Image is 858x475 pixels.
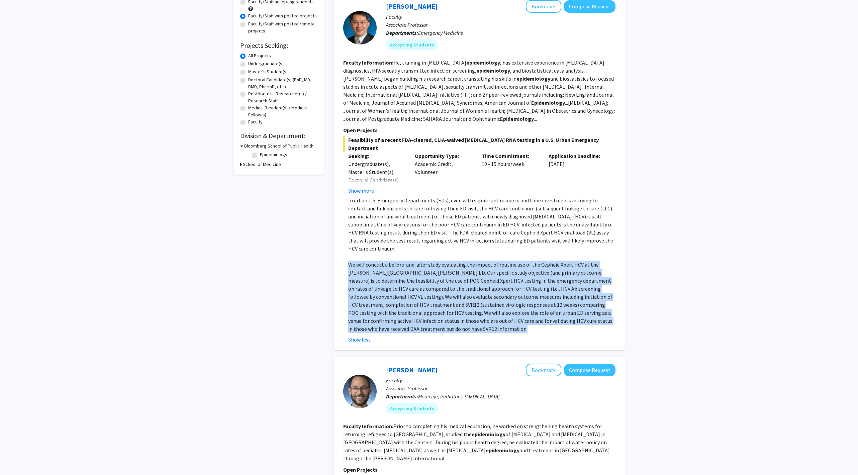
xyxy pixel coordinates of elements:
label: Postdoctoral Researcher(s) / Research Staff [248,90,317,104]
label: Faculty [248,118,263,125]
h3: School of Medicine [243,161,281,168]
label: Faculty/Staff with posted projects [248,12,317,19]
button: Show less [348,336,371,344]
span: Medicine, Pediatrics, [MEDICAL_DATA] [418,393,500,400]
p: We will conduct a before-and-after study evaluating the impact of routine use of the Cepheid Xper... [348,261,615,333]
button: Add Jeffrey Tornheim to Bookmarks [526,364,561,376]
b: Epidemiology [500,115,534,122]
mat-chip: Accepting Students [386,39,438,50]
fg-read-more: Prior to completing his medical education, he worked on strengthening health systems for returnin... [343,423,610,462]
p: Associate Professor [386,21,615,29]
button: Compose Request to Yu-Hsiang Hsieh [564,0,615,13]
b: epidemiology [466,59,500,66]
label: Doctoral Candidate(s) (PhD, MD, DMD, PharmD, etc.) [248,76,317,90]
b: Departments: [386,393,418,400]
button: Show more [348,187,374,195]
b: epidemiology [476,67,510,74]
h2: Projects Seeking: [240,41,317,50]
b: epidemiology [516,75,550,82]
label: Master's Student(s) [248,68,288,75]
b: Epidemiology [531,99,565,106]
b: epidemiology [472,431,505,438]
label: Faculty/Staff with posted remote projects [248,20,317,34]
p: Opportunity Type: [415,152,472,160]
iframe: Chat [5,445,28,470]
div: 10 - 15 hours/week [477,152,544,195]
div: Academic Credit, Volunteer [410,152,477,195]
div: Undergraduate(s), Master's Student(s), Doctoral Candidate(s) (PhD, MD, DMD, PharmD, etc.) [348,160,405,200]
p: In urban U.S. Emergency Departments (EDs), even with significant resource and time investments in... [348,196,615,253]
b: Departments: [386,29,418,36]
p: Seeking: [348,152,405,160]
p: Faculty [386,13,615,21]
p: Time Commitment: [482,152,539,160]
p: Application Deadline: [549,152,605,160]
button: Compose Request to Jeffrey Tornheim [564,364,615,376]
label: Epidemiology [260,151,287,158]
div: [DATE] [544,152,610,195]
p: Open Projects [343,126,615,134]
label: All Projects [248,52,271,59]
h3: Bloomberg School of Public Health [244,142,313,150]
b: Faculty Information: [343,423,393,430]
mat-chip: Accepting Students [386,403,438,414]
b: epidemiology [486,447,519,454]
h2: Division & Department: [240,132,317,140]
label: Undergraduate(s) [248,60,284,67]
p: Open Projects [343,466,615,474]
p: Faculty [386,376,615,384]
a: [PERSON_NAME] [386,2,438,10]
b: Faculty Information: [343,59,393,66]
fg-read-more: He, training in [MEDICAL_DATA] , has extensive experience in [MEDICAL_DATA] diagnostics, HIV/sexu... [343,59,615,122]
label: Medical Resident(s) / Medical Fellow(s) [248,104,317,118]
span: Emergency Medicine [418,29,463,36]
p: Associate Professor [386,384,615,392]
span: Feasibility of a recent FDA-cleared, CLIA-waived [MEDICAL_DATA] RNA testing in a U.S. Urban Emerg... [343,136,615,152]
a: [PERSON_NAME] [386,366,438,374]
